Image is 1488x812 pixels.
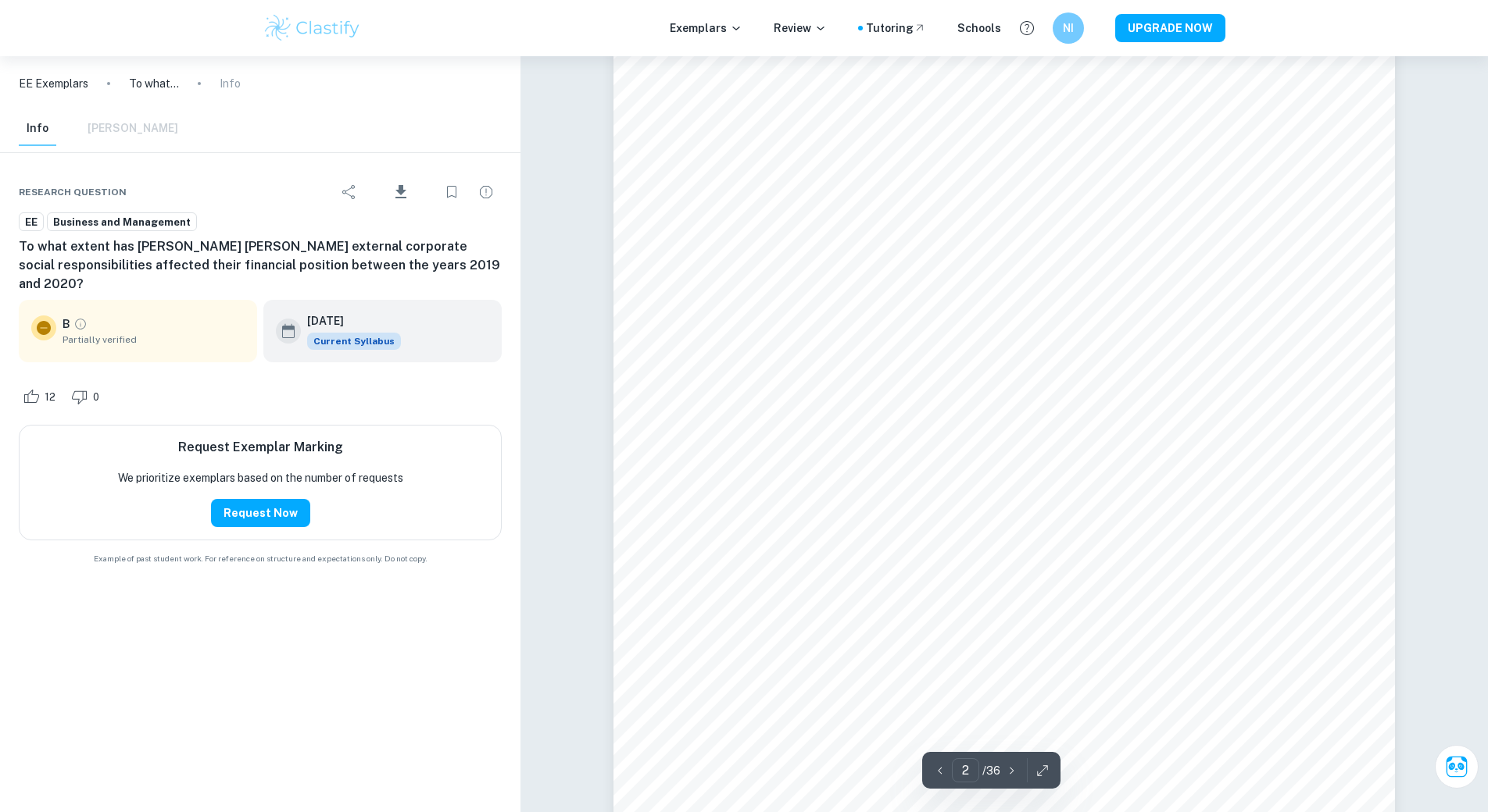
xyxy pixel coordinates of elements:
[220,75,241,92] p: Info
[19,384,64,409] div: Like
[1435,745,1479,789] button: Ask Clai
[20,215,43,230] span: EE
[48,215,196,230] span: Business and Management
[118,469,403,486] p: We prioritize exemplars based on the number of requests
[307,312,388,329] h6: [DATE]
[774,20,827,37] p: Review
[19,185,127,199] span: Research question
[368,172,433,212] div: Download
[670,20,742,37] p: Exemplars
[307,333,401,350] div: This exemplar is based on the current syllabus. Feel free to refer to it for inspiration/ideas wh...
[19,75,88,92] a: EE Exemplars
[47,212,197,232] a: Business and Management
[1115,14,1225,42] button: UPGRADE NOW
[36,390,64,405] span: 12
[1014,15,1040,41] button: Help and Feedback
[436,176,467,208] div: Bookmark
[19,237,502,294] h6: To what extent has [PERSON_NAME] [PERSON_NAME] external corporate social responsibilities affecte...
[211,499,310,527] button: Request Now
[982,762,1000,779] p: / 36
[470,176,502,208] div: Report issue
[263,12,362,44] img: Clastify logo
[67,384,108,409] div: Dislike
[63,315,70,333] p: B
[307,333,401,350] span: Current Syllabus
[73,317,88,331] a: Grade partially verified
[957,20,1001,37] a: Schools
[1060,20,1078,37] h6: NI
[63,333,245,347] span: Partially verified
[1053,12,1084,44] button: NI
[334,176,365,208] div: Share
[178,438,343,457] h6: Request Exemplar Marking
[19,112,56,146] button: Info
[129,75,179,92] p: To what extent has [PERSON_NAME] [PERSON_NAME] external corporate social responsibilities affecte...
[19,212,44,232] a: EE
[19,553,502,564] span: Example of past student work. For reference on structure and expectations only. Do not copy.
[866,20,926,37] a: Tutoring
[84,390,108,405] span: 0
